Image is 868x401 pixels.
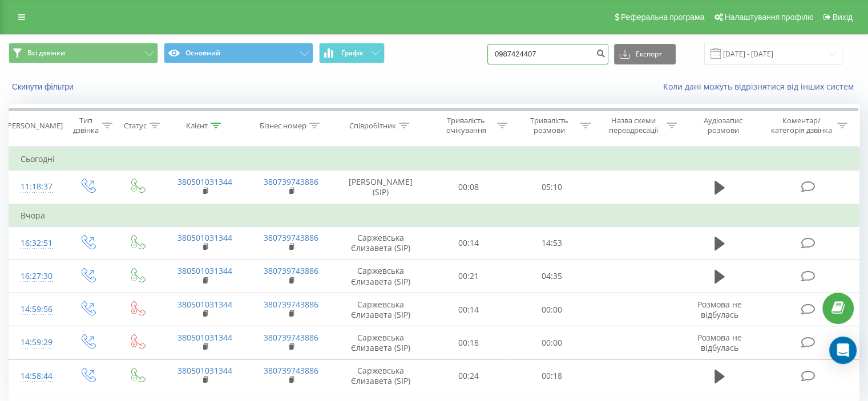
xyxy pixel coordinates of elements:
[438,116,495,135] div: Тривалість очікування
[334,260,427,293] td: Саржевська Єлизавета (SIP)
[9,43,158,63] button: Всі дзвінки
[663,81,859,92] a: Коли дані можуть відрізнятися вiд інших систем
[334,359,427,392] td: Саржевська Єлизавета (SIP)
[21,331,51,354] div: 14:59:29
[264,176,318,187] a: 380739743886
[177,365,232,376] a: 380501031344
[334,326,427,359] td: Саржевська Єлизавета (SIP)
[427,226,510,260] td: 00:14
[177,332,232,343] a: 380501031344
[264,332,318,343] a: 380739743886
[21,232,51,254] div: 16:32:51
[697,299,742,320] span: Розмова не відбулась
[510,359,593,392] td: 00:18
[9,204,859,227] td: Вчора
[427,171,510,204] td: 00:08
[21,365,51,387] div: 14:58:44
[264,299,318,310] a: 380739743886
[510,226,593,260] td: 14:53
[604,116,664,135] div: Назва схеми переадресації
[260,121,306,131] div: Бізнес номер
[768,116,834,135] div: Коментар/категорія дзвінка
[829,337,857,364] div: Open Intercom Messenger
[427,326,510,359] td: 00:18
[341,49,364,57] span: Графік
[9,148,859,171] td: Сьогодні
[21,176,51,198] div: 11:18:37
[349,121,396,131] div: Співробітник
[5,121,63,131] div: [PERSON_NAME]
[520,116,578,135] div: Тривалість розмови
[177,299,232,310] a: 380501031344
[27,48,65,58] span: Всі дзвінки
[124,121,147,131] div: Статус
[427,293,510,326] td: 00:14
[21,298,51,321] div: 14:59:56
[427,359,510,392] td: 00:24
[614,44,676,64] button: Експорт
[319,43,385,63] button: Графік
[164,43,313,63] button: Основний
[177,265,232,276] a: 380501031344
[264,265,318,276] a: 380739743886
[334,226,427,260] td: Саржевська Єлизавета (SIP)
[690,116,757,135] div: Аудіозапис розмови
[510,171,593,204] td: 05:10
[264,365,318,376] a: 380739743886
[21,265,51,287] div: 16:27:30
[186,121,208,131] div: Клієнт
[697,332,742,353] span: Розмова не відбулась
[177,232,232,243] a: 380501031344
[510,293,593,326] td: 00:00
[264,232,318,243] a: 380739743886
[334,293,427,326] td: Саржевська Єлизавета (SIP)
[510,326,593,359] td: 00:00
[510,260,593,293] td: 04:35
[9,82,79,92] button: Скинути фільтри
[621,13,705,22] span: Реферальна програма
[487,44,608,64] input: Пошук за номером
[334,171,427,204] td: [PERSON_NAME] (SIP)
[72,116,99,135] div: Тип дзвінка
[177,176,232,187] a: 380501031344
[427,260,510,293] td: 00:21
